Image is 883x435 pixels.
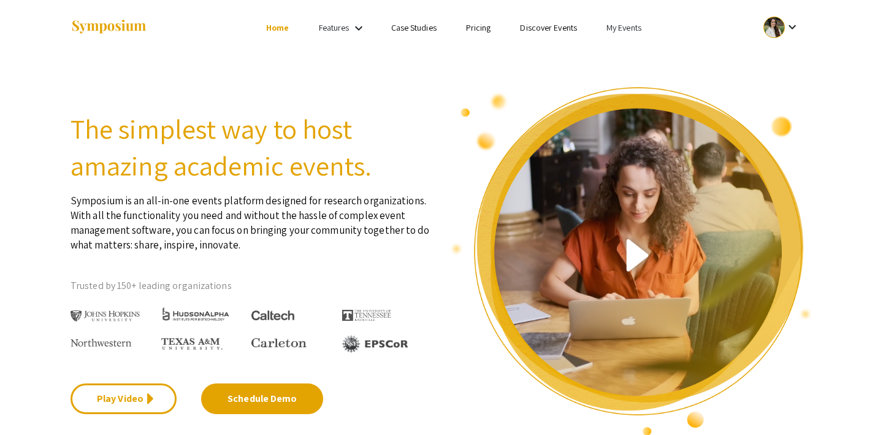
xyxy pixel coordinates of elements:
a: Play Video [71,383,177,414]
img: Northwestern [71,339,132,346]
a: My Events [606,22,641,33]
a: Discover Events [520,22,577,33]
img: Caltech [251,310,294,321]
mat-icon: Expand account dropdown [785,20,800,34]
img: Carleton [251,338,307,348]
img: Symposium by ForagerOne [71,19,147,36]
a: Pricing [466,22,491,33]
a: Home [266,22,289,33]
p: Symposium is an all-in-one events platform designed for research organizations. With all the func... [71,184,432,252]
img: Texas A&M University [161,338,223,350]
h2: The simplest way to host amazing academic events. [71,110,432,184]
button: Expand account dropdown [751,13,812,41]
img: Johns Hopkins University [71,310,140,322]
p: Trusted by 150+ leading organizations [71,277,432,295]
img: The University of Tennessee [342,310,391,321]
iframe: Chat [9,380,52,426]
a: Schedule Demo [201,383,323,414]
a: Features [319,22,350,33]
mat-icon: Expand Features list [351,21,366,36]
a: Case Studies [391,22,437,33]
img: HudsonAlpha [161,307,231,321]
img: EPSCOR [342,335,410,353]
